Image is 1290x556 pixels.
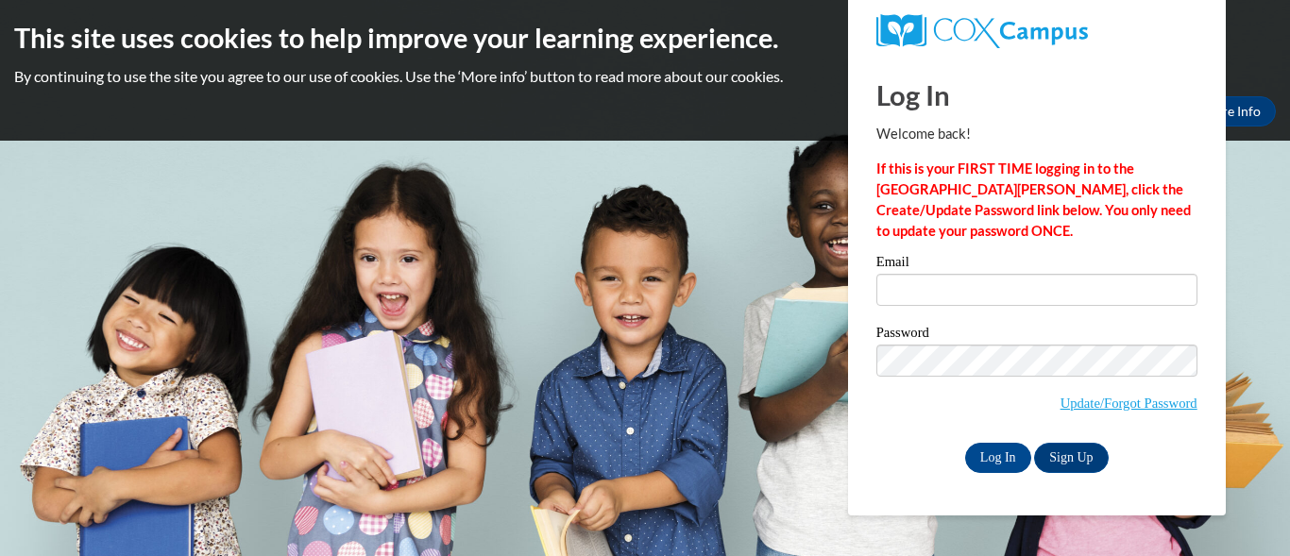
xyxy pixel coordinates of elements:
img: COX Campus [876,14,1088,48]
a: Update/Forgot Password [1061,396,1197,411]
h1: Log In [876,76,1197,114]
a: Sign Up [1034,443,1108,473]
input: Log In [965,443,1031,473]
strong: If this is your FIRST TIME logging in to the [GEOGRAPHIC_DATA][PERSON_NAME], click the Create/Upd... [876,160,1191,239]
label: Email [876,255,1197,274]
p: By continuing to use the site you agree to our use of cookies. Use the ‘More info’ button to read... [14,66,1276,87]
label: Password [876,326,1197,345]
h2: This site uses cookies to help improve your learning experience. [14,19,1276,57]
a: COX Campus [876,14,1197,48]
a: More Info [1187,96,1276,126]
p: Welcome back! [876,124,1197,144]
